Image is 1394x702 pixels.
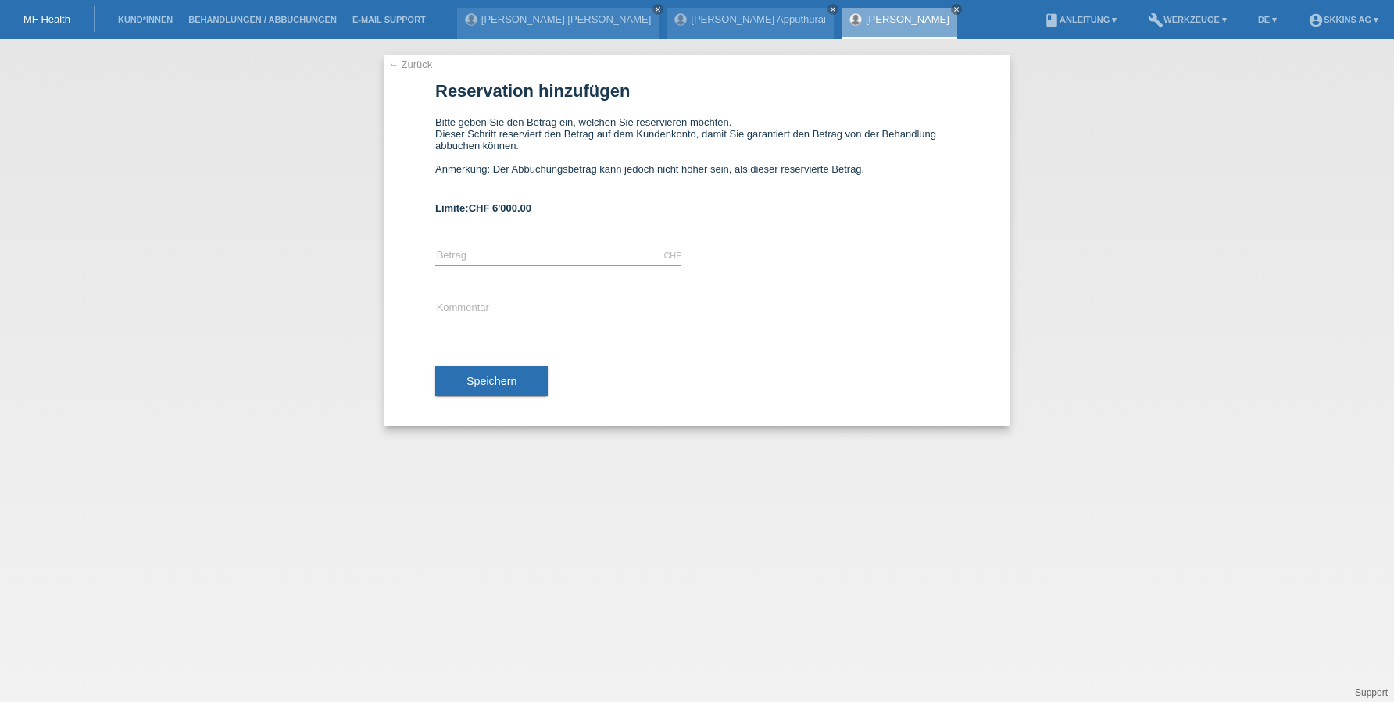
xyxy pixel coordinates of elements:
i: build [1148,12,1163,28]
i: close [953,5,960,13]
a: close [652,4,663,15]
h1: Reservation hinzufügen [435,81,959,101]
a: [PERSON_NAME] [PERSON_NAME] [481,13,651,25]
a: close [827,4,838,15]
i: close [829,5,837,13]
a: buildWerkzeuge ▾ [1140,15,1235,24]
b: Limite: [435,202,531,214]
a: DE ▾ [1250,15,1285,24]
i: close [654,5,662,13]
a: [PERSON_NAME] [866,13,949,25]
a: Kund*innen [110,15,181,24]
i: account_circle [1308,12,1324,28]
i: book [1044,12,1060,28]
button: Speichern [435,366,548,396]
span: Speichern [466,375,516,387]
a: Behandlungen / Abbuchungen [181,15,345,24]
a: ← Zurück [388,59,432,70]
a: [PERSON_NAME] Apputhurai [691,13,826,25]
a: close [951,4,962,15]
a: E-Mail Support [345,15,434,24]
a: account_circleSKKINS AG ▾ [1300,15,1386,24]
a: Support [1355,687,1388,698]
div: CHF [663,251,681,260]
a: MF Health [23,13,70,25]
div: Bitte geben Sie den Betrag ein, welchen Sie reservieren möchten. Dieser Schritt reserviert den Be... [435,116,959,187]
span: CHF 6'000.00 [469,202,531,214]
a: bookAnleitung ▾ [1036,15,1124,24]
